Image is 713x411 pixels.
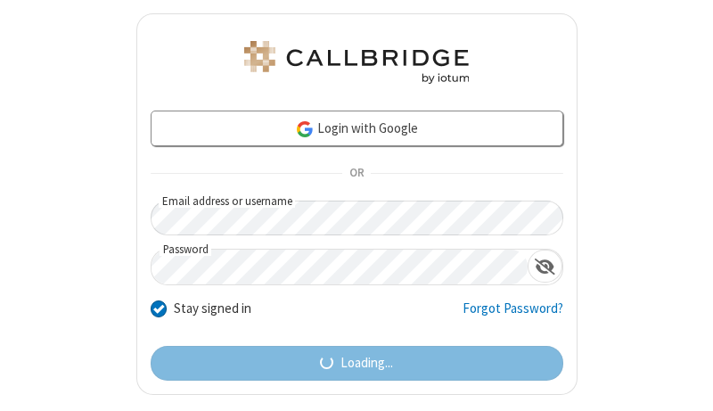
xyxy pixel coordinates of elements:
div: Show password [528,250,562,283]
input: Email address or username [151,201,563,235]
img: google-icon.png [295,119,315,139]
label: Stay signed in [174,299,251,319]
span: OR [342,161,371,186]
a: Login with Google [151,111,563,146]
span: Loading... [340,353,393,374]
iframe: Chat [668,365,700,399]
button: Loading... [151,346,563,382]
input: Password [152,250,528,284]
img: Astra [241,41,472,84]
a: Forgot Password? [463,299,563,333]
